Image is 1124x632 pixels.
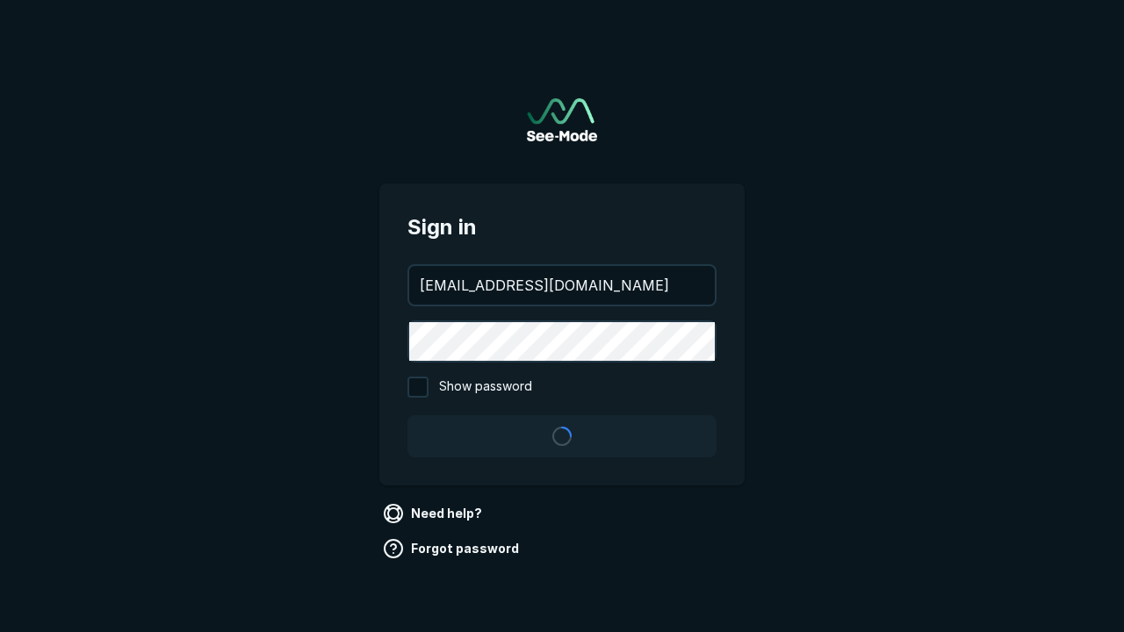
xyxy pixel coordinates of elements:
a: Forgot password [379,535,526,563]
img: See-Mode Logo [527,98,597,141]
a: Need help? [379,499,489,528]
span: Sign in [407,212,717,243]
a: Go to sign in [527,98,597,141]
input: your@email.com [409,266,715,305]
span: Show password [439,377,532,398]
